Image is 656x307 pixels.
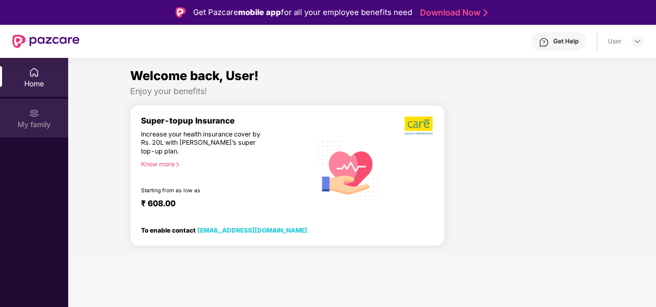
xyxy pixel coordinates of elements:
img: Stroke [483,7,488,18]
img: svg+xml;base64,PHN2ZyB3aWR0aD0iMjAiIGhlaWdodD0iMjAiIHZpZXdCb3g9IjAgMCAyMCAyMCIgZmlsbD0ibm9uZSIgeG... [29,108,39,118]
img: svg+xml;base64,PHN2ZyBpZD0iSG9tZSIgeG1sbnM9Imh0dHA6Ly93d3cudzMub3JnLzIwMDAvc3ZnIiB3aWR0aD0iMjAiIG... [29,67,39,78]
img: svg+xml;base64,PHN2ZyB4bWxucz0iaHR0cDovL3d3dy53My5vcmcvMjAwMC9zdmciIHhtbG5zOnhsaW5rPSJodHRwOi8vd3... [312,131,385,206]
div: Super-topup Insurance [141,116,312,126]
img: svg+xml;base64,PHN2ZyBpZD0iRHJvcGRvd24tMzJ4MzIiIHhtbG5zPSJodHRwOi8vd3d3LnczLm9yZy8yMDAwL3N2ZyIgd2... [633,37,642,45]
div: To enable contact [141,226,307,234]
div: User [608,37,622,45]
div: Know more [141,160,306,167]
img: Logo [176,7,186,18]
div: Get Help [553,37,579,45]
span: right [175,162,180,167]
span: Welcome back, User! [130,68,259,83]
img: svg+xml;base64,PHN2ZyBpZD0iSGVscC0zMngzMiIgeG1sbnM9Imh0dHA6Ly93d3cudzMub3JnLzIwMDAvc3ZnIiB3aWR0aD... [539,37,549,48]
strong: mobile app [238,7,281,17]
div: Starting from as low as [141,187,268,194]
a: Download Now [420,7,485,18]
div: Increase your health insurance cover by Rs. 20L with [PERSON_NAME]’s super top-up plan. [141,130,268,156]
a: [EMAIL_ADDRESS][DOMAIN_NAME] [197,226,307,234]
div: Enjoy your benefits! [130,86,594,97]
div: ₹ 608.00 [141,198,302,211]
img: New Pazcare Logo [12,35,80,48]
div: Get Pazcare for all your employee benefits need [193,6,412,19]
img: b5dec4f62d2307b9de63beb79f102df3.png [404,116,434,135]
